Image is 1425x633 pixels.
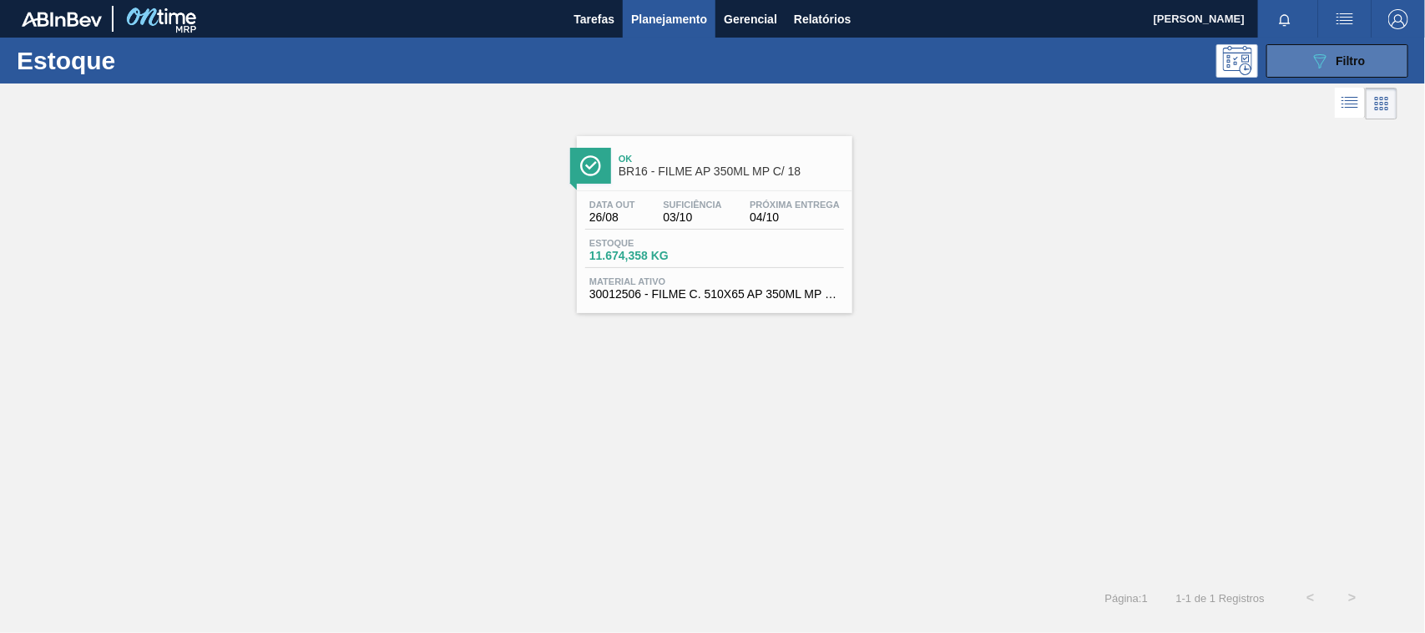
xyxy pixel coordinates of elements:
[580,155,601,176] img: Ícone
[1258,8,1311,31] button: Notificações
[17,51,261,70] h1: Estoque
[564,124,861,313] a: ÍconeOkBR16 - FILME AP 350ML MP C/ 18Data out26/08Suficiência03/10Próxima Entrega04/10Estoque11.6...
[1332,577,1373,619] button: >
[631,9,707,29] span: Planejamento
[1335,88,1366,119] div: Visão em Lista
[750,200,840,210] span: Próxima Entrega
[619,154,844,164] span: Ok
[1335,9,1355,29] img: userActions
[663,211,721,224] span: 03/10
[750,211,840,224] span: 04/10
[589,276,840,286] span: Material ativo
[1337,54,1366,68] span: Filtro
[589,200,635,210] span: Data out
[1105,592,1148,605] span: Página : 1
[794,9,851,29] span: Relatórios
[1388,9,1408,29] img: Logout
[1366,88,1397,119] div: Visão em Cards
[1216,44,1258,78] div: Pogramando: nenhum usuário selecionado
[619,165,844,178] span: BR16 - FILME AP 350ML MP C/ 18
[22,12,102,27] img: TNhmsLtSVTkK8tSr43FrP2fwEKptu5GPRR3wAAAABJRU5ErkJggg==
[1290,577,1332,619] button: <
[589,238,706,248] span: Estoque
[1173,592,1265,605] span: 1 - 1 de 1 Registros
[574,9,614,29] span: Tarefas
[724,9,777,29] span: Gerencial
[589,250,706,262] span: 11.674,358 KG
[1266,44,1408,78] button: Filtro
[663,200,721,210] span: Suficiência
[589,211,635,224] span: 26/08
[589,288,840,301] span: 30012506 - FILME C. 510X65 AP 350ML MP C18 429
